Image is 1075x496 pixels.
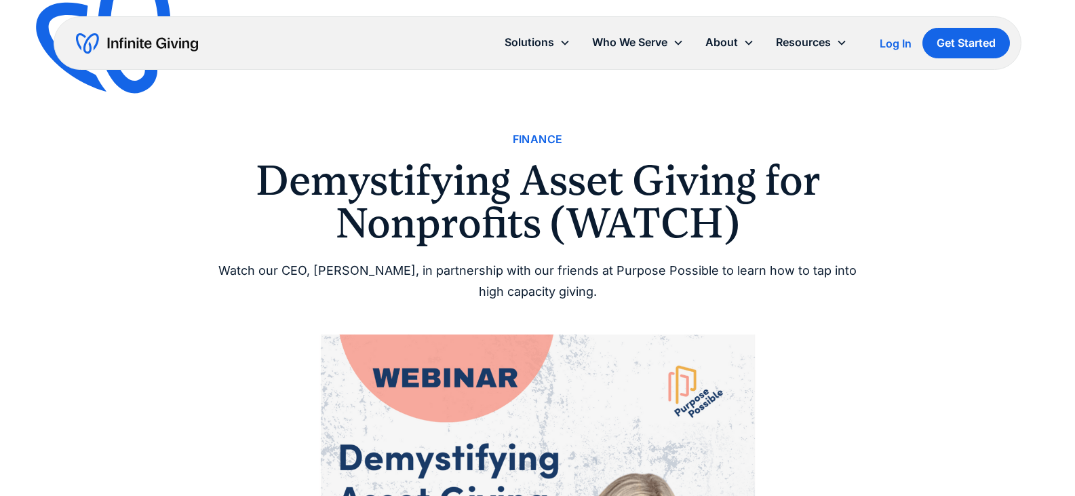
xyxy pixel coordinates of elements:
h1: Demystifying Asset Giving for Nonprofits (WATCH) [212,159,863,244]
div: Resources [765,28,858,57]
div: Log In [880,38,912,49]
div: Who We Serve [581,28,695,57]
div: Solutions [505,33,554,52]
div: Watch our CEO, [PERSON_NAME], in partnership with our friends at Purpose Possible to learn how to... [212,261,863,302]
a: Finance [513,130,563,149]
div: About [695,28,765,57]
a: Log In [880,35,912,52]
div: About [705,33,738,52]
a: home [76,33,198,54]
div: Solutions [494,28,581,57]
a: Get Started [922,28,1010,58]
div: Resources [776,33,831,52]
div: Who We Serve [592,33,667,52]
